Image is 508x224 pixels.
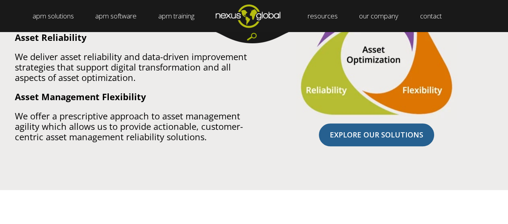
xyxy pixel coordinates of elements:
[319,123,434,146] a: EXPLORE OUR SOLUTIONS
[15,111,248,142] p: We offer a prescriptive approach to asset management agility which allows us to provide actionabl...
[15,91,248,102] p: Asset Management Flexibility
[15,51,248,83] p: We deliver asset reliability and data-driven improvement strategies that support digital transfor...
[15,32,248,42] p: Asset Reliability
